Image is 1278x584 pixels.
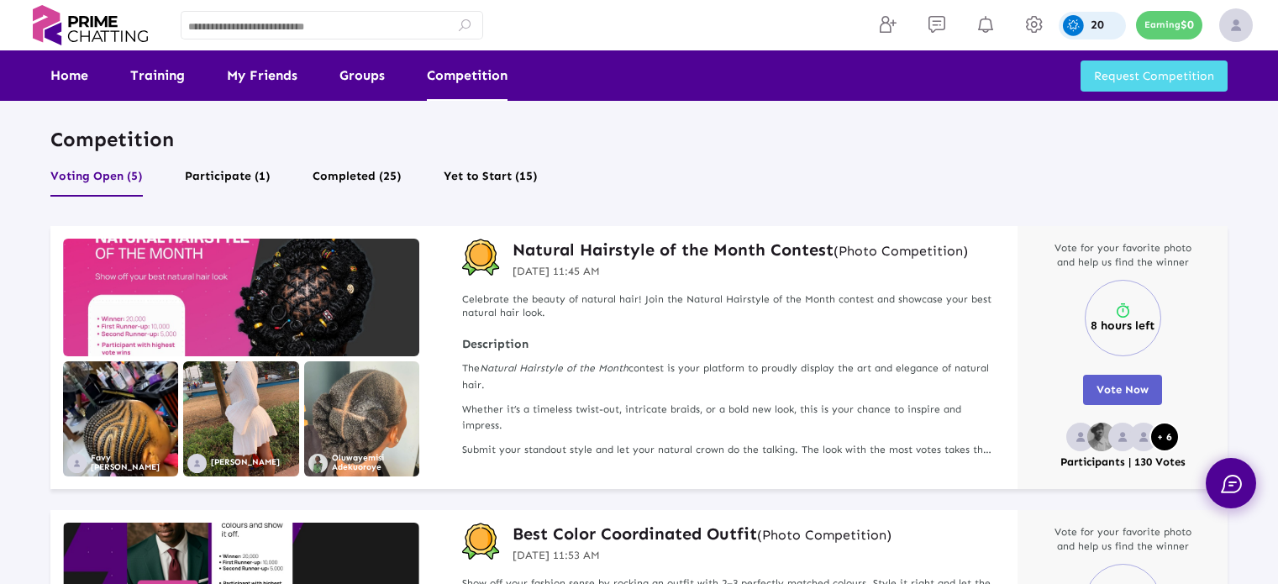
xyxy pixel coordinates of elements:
[1221,475,1242,493] img: chat.svg
[185,165,271,197] button: Participate (1)
[304,361,419,476] img: eddcdfdbaa1751692777246.jpg
[1108,423,1137,451] img: no_profile_image.svg
[1094,69,1214,83] span: Request Competition
[1114,303,1131,319] img: timer.svg
[1081,61,1228,92] button: Request Competition
[67,454,87,473] img: no_profile_image.svg
[130,50,185,101] a: Training
[63,239,419,356] img: compititionbanner1750486514-1Y3Ez.jpg
[462,292,992,321] p: Celebrate the beauty of natural hair! Join the Natural Hairstyle of the Month contest and showcas...
[513,263,968,280] p: [DATE] 11:45 AM
[427,50,508,101] a: Competition
[1181,19,1194,31] p: $0
[183,361,298,476] img: IMG1752726193079.jpg
[50,165,143,197] button: Voting Open (5)
[462,442,992,458] p: Submit your standout style and let your natural crown do the talking. The look with the most vote...
[1047,525,1198,554] p: Vote for your favorite photo and help us find the winner
[1060,455,1186,470] p: Participants | 130 Votes
[1047,241,1198,270] p: Vote for your favorite photo and help us find the winner
[462,239,500,276] img: competition-badge.svg
[513,547,891,564] p: [DATE] 11:53 AM
[227,50,297,101] a: My Friends
[513,523,891,545] a: Best Color Coordinated Outfit(Photo Competition)
[313,165,402,197] button: Completed (25)
[50,126,1228,152] p: Competition
[332,454,419,472] p: Oluwayemisi Adekuoroye
[1083,375,1162,405] button: Vote Now
[50,50,88,101] a: Home
[513,239,968,260] h3: Natural Hairstyle of the Month Contest
[1091,319,1154,333] p: 8 hours left
[308,454,328,473] img: 685006c58bec4b43fe5a292f_1751881247454.png
[462,523,500,560] img: competition-badge.svg
[513,523,891,545] h3: Best Color Coordinated Outfit
[513,239,968,260] a: Natural Hairstyle of the Month Contest(Photo Competition)
[1144,19,1181,31] p: Earning
[1087,423,1116,451] img: 68701a5c75df9738c07e6f78_1754260010868.png
[187,454,207,473] img: no_profile_image.svg
[757,527,891,543] small: (Photo Competition)
[1157,431,1172,443] p: + 6
[834,243,968,259] small: (Photo Competition)
[462,337,992,352] strong: Description
[1129,423,1158,451] img: no_profile_image.svg
[63,361,178,476] img: IMG1754597212945.jpeg
[339,50,385,101] a: Groups
[1066,423,1095,451] img: no_profile_image.svg
[25,5,155,45] img: logo
[1097,383,1149,396] span: Vote Now
[480,362,628,374] i: Natural Hairstyle of the Month
[91,454,178,472] p: Favy [PERSON_NAME]
[462,402,992,434] p: Whether it’s a timeless twist-out, intricate braids, or a bold new look, this is your chance to i...
[211,458,280,467] p: [PERSON_NAME]
[1219,8,1253,42] img: img
[444,165,538,197] button: Yet to Start (15)
[462,360,992,392] p: The contest is your platform to proudly display the art and elegance of natural hair.
[1091,19,1104,31] p: 20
